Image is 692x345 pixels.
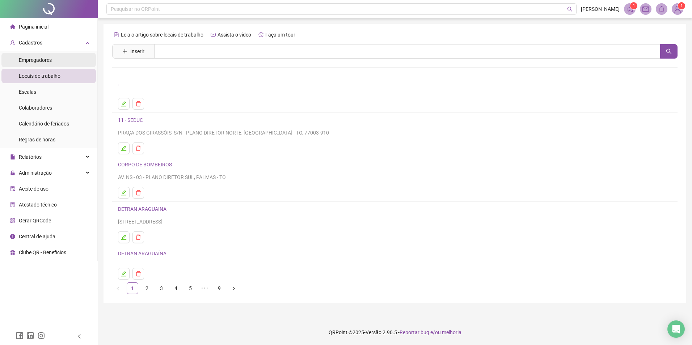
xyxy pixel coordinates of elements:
[142,283,152,294] a: 2
[127,283,138,294] a: 1
[672,4,683,14] img: 91739
[118,206,166,212] a: DETRAN ARAGUAINA
[135,101,141,107] span: delete
[27,332,34,339] span: linkedin
[232,286,236,291] span: right
[19,234,55,239] span: Central de ajuda
[10,154,15,159] span: file
[19,24,48,30] span: Página inicial
[265,32,295,38] span: Faça um tour
[626,6,633,12] span: notification
[135,190,141,196] span: delete
[112,282,124,294] li: Página anterior
[10,170,15,175] span: lock
[678,2,685,9] sup: Atualize o seu contato no menu Meus Dados
[199,282,211,294] li: 5 próximas páginas
[630,2,637,9] sup: 1
[19,170,52,176] span: Administração
[118,129,672,137] div: PRAÇA DOS GIRASSÓIS, S/N - PLANO DIRETOR NORTE, [GEOGRAPHIC_DATA] - TO, 77003-910
[135,271,141,277] span: delete
[366,329,381,335] span: Versão
[170,283,181,294] a: 4
[567,7,573,12] span: search
[118,251,166,256] a: DETRAN ARAGUAÍNA
[228,282,240,294] li: Próxima página
[214,283,225,294] a: 9
[633,3,635,8] span: 1
[10,186,15,191] span: audit
[10,250,15,255] span: gift
[118,81,119,86] a: .
[214,282,225,294] li: 9
[19,57,52,63] span: Empregadores
[10,40,15,45] span: user-add
[135,145,141,151] span: delete
[218,32,251,38] span: Assista o vídeo
[121,190,127,196] span: edit
[666,48,672,54] span: search
[118,218,672,226] div: [STREET_ADDRESS]
[121,234,127,240] span: edit
[135,234,141,240] span: delete
[121,32,203,38] span: Leia o artigo sobre locais de trabalho
[19,250,66,255] span: Clube QR - Beneficios
[199,282,211,294] span: •••
[667,320,685,338] div: Open Intercom Messenger
[121,271,127,277] span: edit
[117,46,150,57] button: Inserir
[118,173,672,181] div: AV. NS - 03 - PLANO DIRETOR SUL, PALMAS - TO
[141,282,153,294] li: 2
[118,117,143,123] a: 11 - SEDUC
[185,283,196,294] a: 5
[116,286,120,291] span: left
[680,3,683,8] span: 1
[19,137,55,142] span: Regras de horas
[258,32,263,37] span: history
[185,282,196,294] li: 5
[211,32,216,37] span: youtube
[19,218,51,223] span: Gerar QRCode
[19,154,42,160] span: Relatórios
[19,202,57,208] span: Atestado técnico
[19,40,42,46] span: Cadastros
[130,47,144,55] span: Inserir
[10,234,15,239] span: info-circle
[114,32,119,37] span: file-text
[658,6,665,12] span: bell
[642,6,649,12] span: mail
[10,218,15,223] span: qrcode
[10,202,15,207] span: solution
[228,282,240,294] button: right
[16,332,23,339] span: facebook
[156,283,167,294] a: 3
[122,49,127,54] span: plus
[98,320,692,345] footer: QRPoint © 2025 - 2.90.5 -
[121,101,127,107] span: edit
[10,24,15,29] span: home
[400,329,461,335] span: Reportar bug e/ou melhoria
[19,73,60,79] span: Locais de trabalho
[19,186,48,192] span: Aceite de uso
[118,162,172,167] a: CORPO DE BOMBEIROS
[112,282,124,294] button: left
[170,282,182,294] li: 4
[77,334,82,339] span: left
[19,105,52,111] span: Colaboradores
[38,332,45,339] span: instagram
[19,121,69,127] span: Calendário de feriados
[581,5,620,13] span: [PERSON_NAME]
[19,89,36,95] span: Escalas
[121,145,127,151] span: edit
